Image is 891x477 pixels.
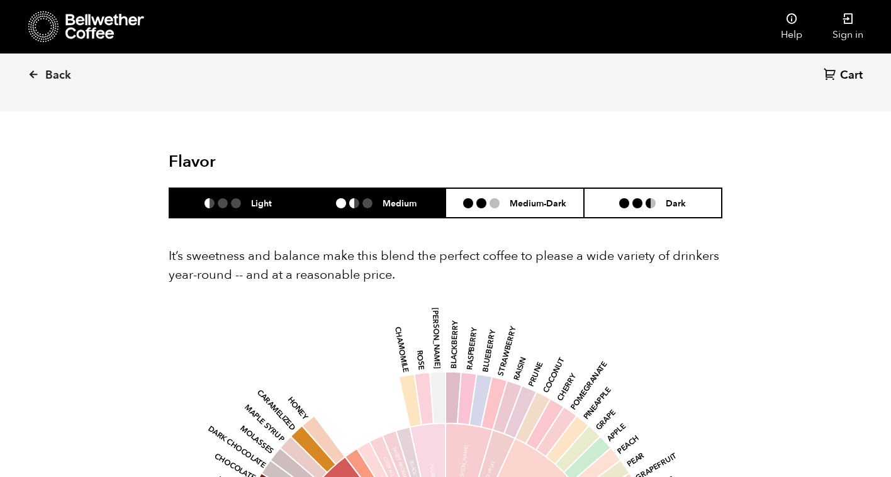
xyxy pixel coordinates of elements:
span: Back [45,68,71,83]
p: It’s sweetness and balance make this blend the perfect coffee to please a wide variety of drinker... [169,247,722,284]
h2: Flavor [169,152,353,172]
h6: Dark [666,198,686,208]
h6: Light [251,198,272,208]
a: Cart [824,67,866,84]
span: Cart [840,68,863,83]
h6: Medium-Dark [510,198,566,208]
h6: Medium [383,198,417,208]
